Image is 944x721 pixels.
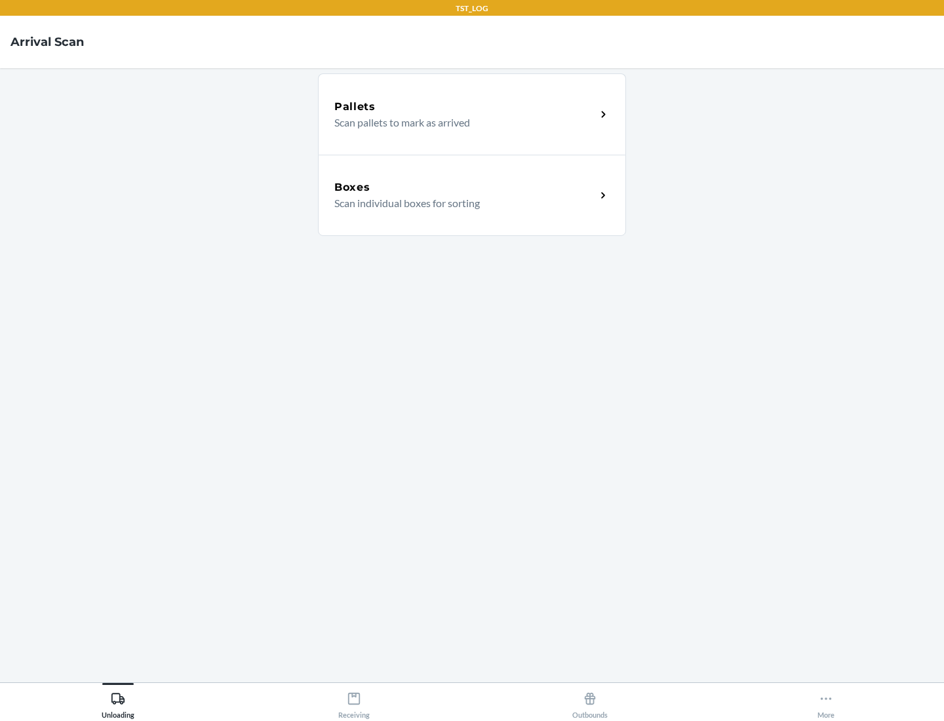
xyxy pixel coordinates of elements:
p: TST_LOG [456,3,488,14]
button: More [708,683,944,719]
h4: Arrival Scan [10,33,84,50]
div: Unloading [102,686,134,719]
div: Receiving [338,686,370,719]
button: Outbounds [472,683,708,719]
p: Scan individual boxes for sorting [334,195,585,211]
a: BoxesScan individual boxes for sorting [318,155,626,236]
p: Scan pallets to mark as arrived [334,115,585,130]
button: Receiving [236,683,472,719]
h5: Pallets [334,99,376,115]
div: Outbounds [572,686,608,719]
div: More [817,686,835,719]
a: PalletsScan pallets to mark as arrived [318,73,626,155]
h5: Boxes [334,180,370,195]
